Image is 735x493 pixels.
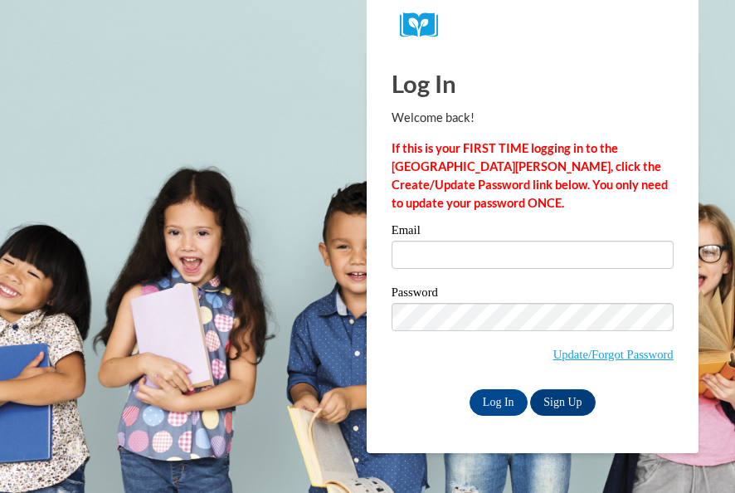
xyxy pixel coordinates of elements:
[392,141,668,210] strong: If this is your FIRST TIME logging in to the [GEOGRAPHIC_DATA][PERSON_NAME], click the Create/Upd...
[392,286,674,303] label: Password
[400,12,450,38] img: Logo brand
[392,224,674,241] label: Email
[392,66,674,100] h1: Log In
[400,12,665,38] a: COX Campus
[553,348,674,361] a: Update/Forgot Password
[470,389,528,416] input: Log In
[530,389,595,416] a: Sign Up
[392,109,674,127] p: Welcome back!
